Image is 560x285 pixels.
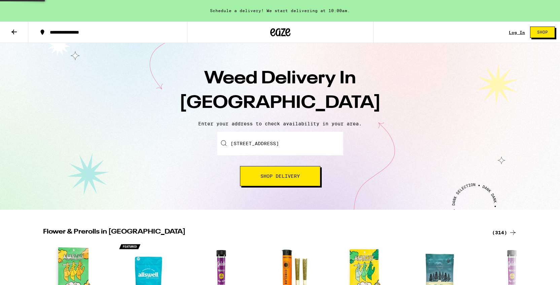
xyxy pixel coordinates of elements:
[492,229,517,237] a: (314)
[530,27,555,38] button: Shop
[260,174,300,178] span: Shop Delivery
[217,132,343,155] input: Enter your delivery address
[509,30,525,35] a: Log In
[179,94,381,112] span: [GEOGRAPHIC_DATA]
[240,166,320,186] button: Shop Delivery
[537,30,548,34] span: Shop
[525,27,560,38] a: Shop
[162,67,398,116] h1: Weed Delivery In
[4,5,48,10] span: Hi. Need any help?
[43,229,484,237] h2: Flower & Prerolls in [GEOGRAPHIC_DATA]
[7,121,553,126] p: Enter your address to check availability in your area.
